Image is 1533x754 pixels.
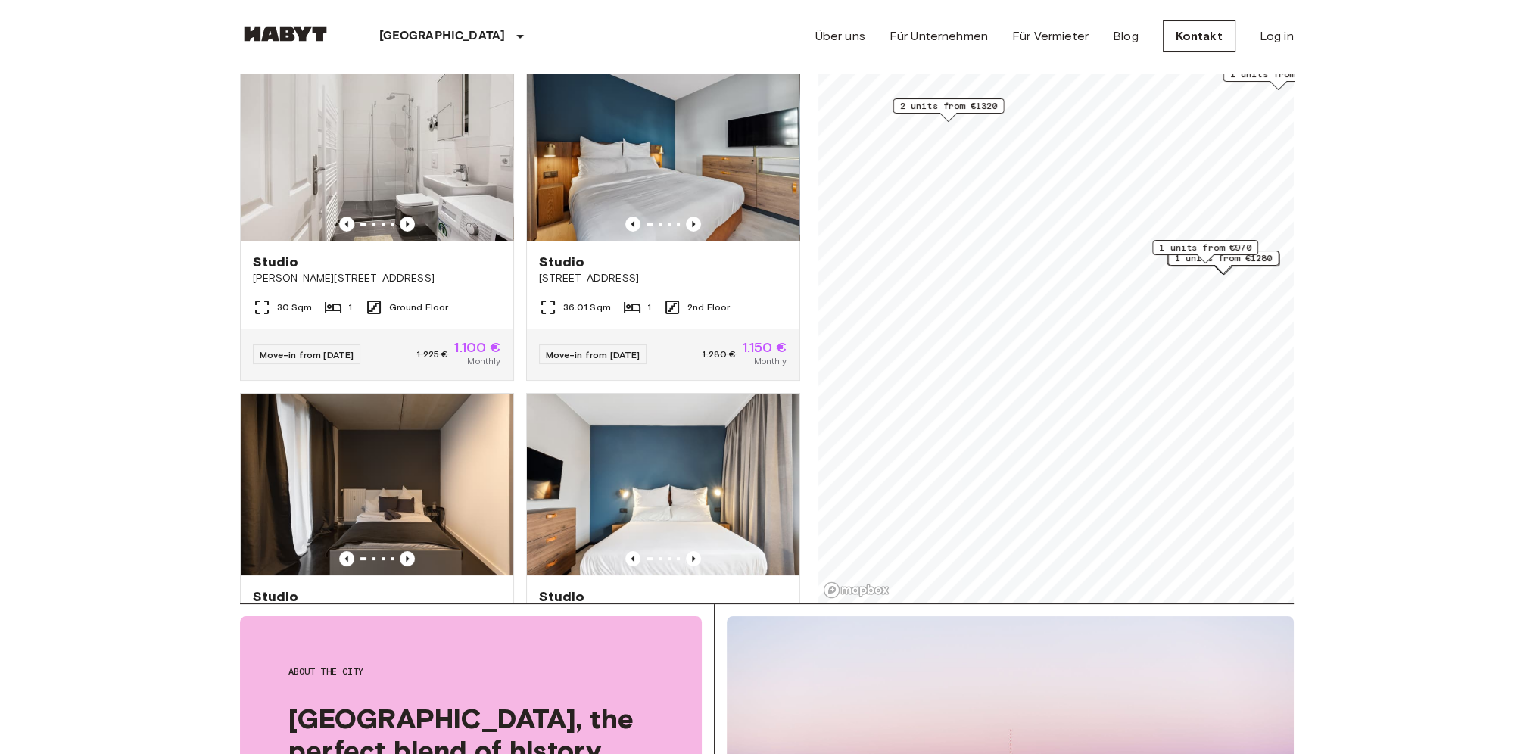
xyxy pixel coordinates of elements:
[647,301,651,314] span: 1
[288,665,653,678] span: About the city
[539,253,585,271] span: Studio
[277,301,313,314] span: 30 Sqm
[686,551,701,566] button: Previous image
[1168,251,1279,275] div: Map marker
[400,217,415,232] button: Previous image
[1159,241,1251,254] span: 1 units from €970
[467,354,500,368] span: Monthly
[260,349,354,360] span: Move-in from [DATE]
[815,27,865,45] a: Über uns
[702,347,736,361] span: 1.280 €
[240,58,514,381] a: Marketing picture of unit DE-01-047-001-01HPrevious imagePrevious imageStudio[PERSON_NAME][STREET...
[526,393,800,715] a: Marketing picture of unit DE-01-482-008-01Previous imagePrevious imageStudio[STREET_ADDRESS]32.73...
[899,99,997,113] span: 2 units from €1320
[686,217,701,232] button: Previous image
[527,394,799,575] img: Marketing picture of unit DE-01-482-008-01
[1223,67,1334,90] div: Map marker
[241,394,513,575] img: Marketing picture of unit DE-01-049-013-01H
[1260,27,1294,45] a: Log in
[1167,251,1279,274] div: Map marker
[687,301,730,314] span: 2nd Floor
[416,347,448,361] span: 1.225 €
[240,393,514,715] a: Marketing picture of unit DE-01-049-013-01HPrevious imagePrevious imageStudio[STREET_ADDRESS]58.1...
[890,27,988,45] a: Für Unternehmen
[253,587,299,606] span: Studio
[823,581,890,599] a: Mapbox logo
[1113,27,1139,45] a: Blog
[742,341,787,354] span: 1.150 €
[1229,67,1327,81] span: 1 units from €1100
[389,301,449,314] span: Ground Floor
[526,58,800,381] a: Marketing picture of unit DE-01-483-204-01Previous imagePrevious imageStudio[STREET_ADDRESS]36.01...
[348,301,352,314] span: 1
[539,587,585,606] span: Studio
[1012,27,1089,45] a: Für Vermieter
[339,551,354,566] button: Previous image
[625,217,640,232] button: Previous image
[546,349,640,360] span: Move-in from [DATE]
[625,551,640,566] button: Previous image
[1163,20,1235,52] a: Kontakt
[240,26,331,42] img: Habyt
[339,217,354,232] button: Previous image
[563,301,611,314] span: 36.01 Sqm
[241,59,513,241] img: Marketing picture of unit DE-01-047-001-01H
[253,253,299,271] span: Studio
[539,271,787,286] span: [STREET_ADDRESS]
[527,59,799,241] img: Marketing picture of unit DE-01-483-204-01
[1174,251,1272,265] span: 1 units from €1280
[1152,240,1258,263] div: Map marker
[400,551,415,566] button: Previous image
[379,27,506,45] p: [GEOGRAPHIC_DATA]
[454,341,500,354] span: 1.100 €
[253,271,501,286] span: [PERSON_NAME][STREET_ADDRESS]
[753,354,787,368] span: Monthly
[893,98,1004,122] div: Map marker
